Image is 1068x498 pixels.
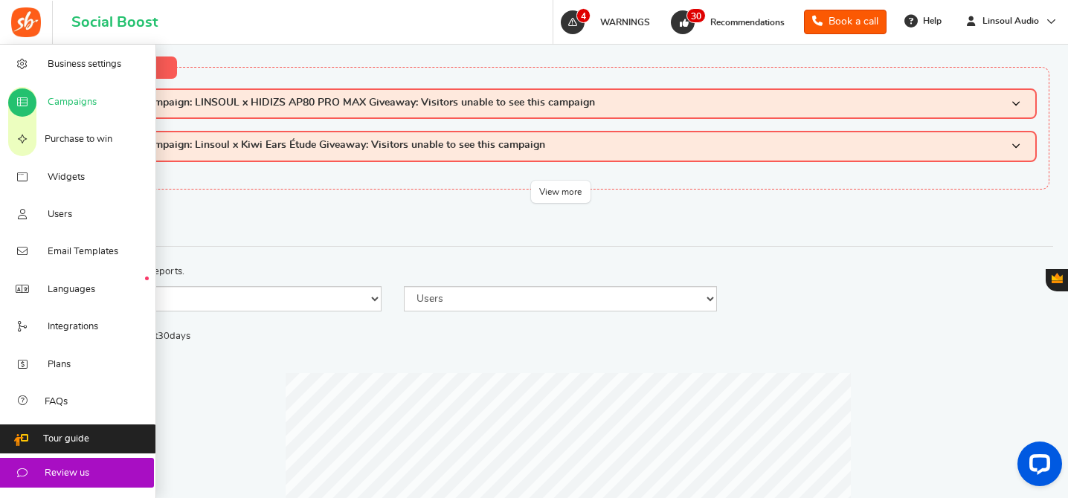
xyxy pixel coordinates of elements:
[977,15,1045,28] span: Linsoul Audio
[48,58,121,71] span: Business settings
[48,283,95,297] span: Languages
[48,245,118,259] span: Email Templates
[48,96,97,109] span: Campaigns
[118,97,595,110] span: Fail! Campaign: LINSOUL x HIDIZS AP80 PRO MAX Giveaway: Visitors unable to see this campaign
[71,14,158,30] h1: Social Boost
[576,8,591,23] span: 4
[898,9,949,33] a: Help
[919,15,942,28] span: Help
[68,216,1053,246] h1: Analytics
[1006,436,1068,498] iframe: LiveChat chat widget
[48,320,98,334] span: Integrations
[559,10,657,34] a: 4 WARNINGS
[48,358,71,372] span: Plans
[11,7,41,37] img: Social Boost
[45,467,89,480] span: Review us
[531,181,591,203] p: View more
[669,10,792,34] a: 30 Recommendations
[804,10,887,34] a: Book a call
[1052,273,1063,283] span: Gratisfaction
[158,332,170,341] span: 30
[48,208,72,221] span: Users
[45,395,68,409] span: FAQs
[45,133,112,146] span: Purchase to win
[118,140,545,152] span: Fail! Campaign: Linsoul x Kiwi Ears Étude Giveaway: Visitors unable to see this campaign
[600,18,650,27] span: WARNINGS
[68,265,1053,279] p: View analytics and reports.
[68,330,1053,343] p: Analytics for last days
[686,8,706,23] span: 30
[710,18,785,27] span: Recommendations
[43,433,89,446] span: Tour guide
[1046,269,1068,291] button: Gratisfaction
[48,171,85,184] span: Widgets
[145,277,149,280] em: New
